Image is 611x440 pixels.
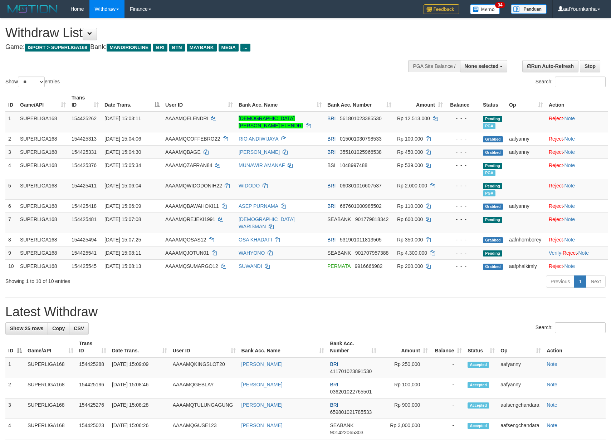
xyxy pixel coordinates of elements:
[72,216,97,222] span: 154425481
[498,378,544,399] td: aafyanny
[104,203,141,209] span: [DATE] 15:06:09
[104,149,141,155] span: [DATE] 15:04:30
[431,357,465,378] td: -
[25,378,76,399] td: SUPERLIGA168
[5,246,17,259] td: 9
[76,357,109,378] td: 154425288
[5,357,25,378] td: 1
[546,212,608,233] td: ·
[236,91,324,112] th: Bank Acc. Name: activate to sort column ascending
[5,158,17,179] td: 4
[165,250,209,256] span: AAAAMQJOTUN01
[5,77,60,87] label: Show entries
[5,44,400,51] h4: Game: Bank:
[355,216,388,222] span: Copy 901779818342 to clipboard
[564,263,575,269] a: Note
[465,337,498,357] th: Status: activate to sort column ascending
[69,322,89,334] a: CSV
[483,250,502,256] span: Pending
[549,237,563,243] a: Reject
[330,430,363,435] span: Copy 901422065303 to clipboard
[397,136,423,142] span: Rp 100.000
[339,162,367,168] span: Copy 1048997488 to clipboard
[170,378,239,399] td: AAAAMQGEBLAY
[162,91,236,112] th: User ID: activate to sort column ascending
[5,212,17,233] td: 7
[330,422,353,428] span: SEABANK
[330,361,338,367] span: BRI
[330,409,372,415] span: Copy 659801021785533 to clipboard
[17,132,69,145] td: SUPERLIGA168
[483,170,495,176] span: Marked by aafsoumeymey
[153,44,167,52] span: BRI
[169,44,185,52] span: BTN
[379,399,431,419] td: Rp 900,000
[511,4,547,14] img: panduan.png
[379,419,431,439] td: Rp 3,000,000
[327,183,336,189] span: BRI
[564,237,575,243] a: Note
[506,199,546,212] td: aafyanny
[546,145,608,158] td: ·
[460,60,508,72] button: None selected
[449,135,477,142] div: - - -
[549,250,561,256] a: Verify
[109,337,170,357] th: Date Trans.: activate to sort column ascending
[397,263,423,269] span: Rp 200.000
[483,116,502,122] span: Pending
[546,158,608,179] td: ·
[564,216,575,222] a: Note
[506,259,546,273] td: aafphalkimly
[239,203,278,209] a: ASEP PURNAMA
[239,216,295,229] a: [DEMOGRAPHIC_DATA] WARISMAN
[449,182,477,189] div: - - -
[17,112,69,132] td: SUPERLIGA168
[240,44,250,52] span: ...
[109,419,170,439] td: [DATE] 15:06:26
[5,199,17,212] td: 6
[241,382,283,387] a: [PERSON_NAME]
[327,263,351,269] span: PERMATA
[483,264,503,270] span: Grabbed
[431,419,465,439] td: -
[498,357,544,378] td: aafyanny
[549,116,563,121] a: Reject
[104,263,141,269] span: [DATE] 15:08:13
[546,246,608,259] td: · ·
[549,183,563,189] a: Reject
[5,112,17,132] td: 1
[379,378,431,399] td: Rp 100,000
[74,326,84,331] span: CSV
[495,2,505,8] span: 34
[239,116,303,128] a: [DEMOGRAPHIC_DATA][PERSON_NAME] ELENDRI
[239,250,265,256] a: WAHYONO
[109,378,170,399] td: [DATE] 15:08:46
[483,136,503,142] span: Grabbed
[547,402,557,408] a: Note
[72,136,97,142] span: 154425313
[327,216,351,222] span: SEABANK
[17,158,69,179] td: SUPERLIGA168
[546,199,608,212] td: ·
[5,233,17,246] td: 8
[170,399,239,419] td: AAAAMQTULUNGAGUNG
[546,179,608,199] td: ·
[564,116,575,121] a: Note
[547,382,557,387] a: Note
[17,91,69,112] th: Game/API: activate to sort column ascending
[340,136,382,142] span: Copy 015001030798533 to clipboard
[549,149,563,155] a: Reject
[25,419,76,439] td: SUPERLIGA168
[330,382,338,387] span: BRI
[5,91,17,112] th: ID
[17,212,69,233] td: SUPERLIGA168
[327,250,351,256] span: SEABANK
[239,237,272,243] a: OSA KHADAFI
[187,44,217,52] span: MAYBANK
[239,136,278,142] a: RIO ANDIWIJAYA
[241,361,283,367] a: [PERSON_NAME]
[506,233,546,246] td: aafnhornborey
[468,382,489,388] span: Accepted
[397,216,423,222] span: Rp 600.000
[578,250,589,256] a: Note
